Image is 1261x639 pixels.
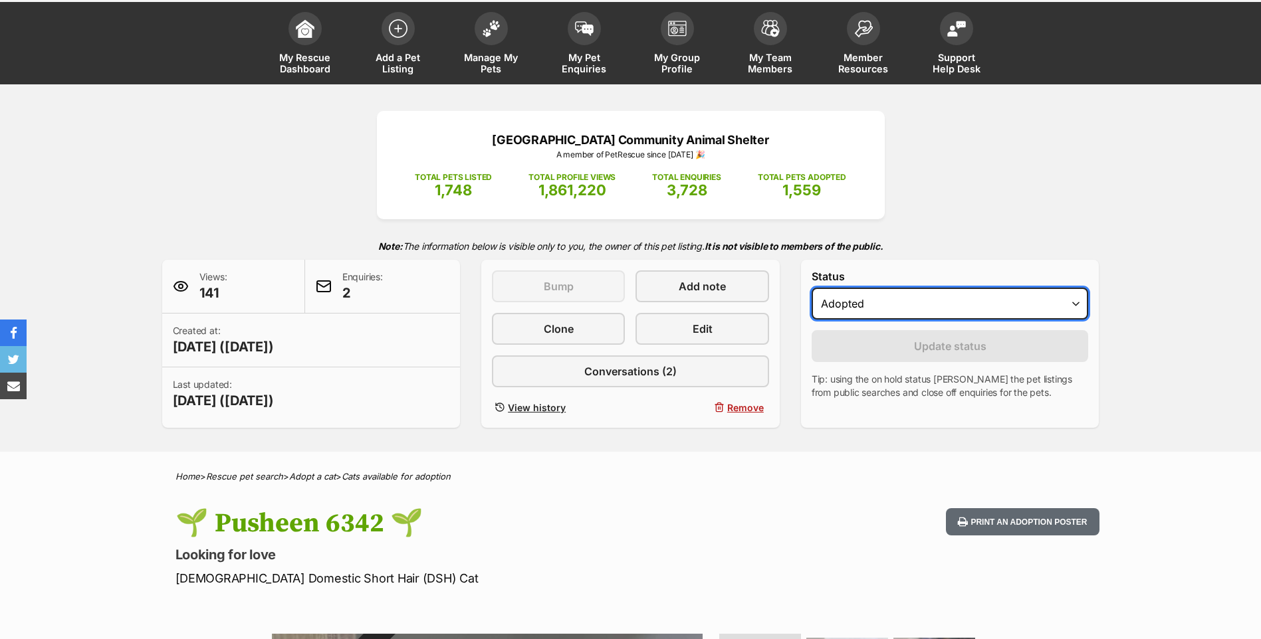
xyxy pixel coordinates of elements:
p: TOTAL PROFILE VIEWS [528,171,616,183]
span: View history [508,401,566,414]
span: [DATE] ([DATE]) [173,337,274,356]
span: Member Resources [834,52,893,74]
span: My Team Members [741,52,800,74]
span: 141 [199,284,227,302]
span: Support Help Desk [927,52,986,74]
a: Edit [635,313,768,345]
span: 1,748 [435,181,472,199]
span: Edit [693,321,713,337]
img: manage-my-pets-icon-02211641906a0b7f246fdf0571729dbe1e7629f14944591b6c1af311fb30b64b.svg [482,20,501,37]
span: [DATE] ([DATE]) [173,391,274,410]
p: TOTAL ENQUIRIES [652,171,721,183]
p: Views: [199,270,227,302]
a: Add note [635,270,768,302]
span: My Group Profile [647,52,707,74]
span: Add note [679,278,726,294]
button: Remove [635,398,768,417]
span: My Rescue Dashboard [275,52,335,74]
p: TOTAL PETS LISTED [415,171,492,183]
div: > > > [142,472,1119,482]
a: Support Help Desk [910,5,1003,84]
img: help-desk-icon-fdf02630f3aa405de69fd3d07c3f3aa587a6932b1a1747fa1d2bba05be0121f9.svg [947,21,966,37]
a: Member Resources [817,5,910,84]
button: Update status [812,330,1089,362]
a: Home [175,471,200,482]
a: View history [492,398,625,417]
p: Enquiries: [342,270,383,302]
img: add-pet-listing-icon-0afa8454b4691262ce3f59096e99ab1cd57d4a30225e0717b998d2c9b9846f56.svg [389,19,407,38]
p: TOTAL PETS ADOPTED [758,171,846,183]
label: Status [812,270,1089,282]
span: My Pet Enquiries [554,52,614,74]
p: [GEOGRAPHIC_DATA] Community Animal Shelter [397,131,865,149]
a: Clone [492,313,625,345]
a: Adopt a cat [289,471,336,482]
strong: Note: [378,240,403,252]
strong: It is not visible to members of the public. [705,240,883,252]
p: [DEMOGRAPHIC_DATA] Domestic Short Hair (DSH) Cat [175,569,738,587]
img: member-resources-icon-8e73f808a243e03378d46382f2149f9095a855e16c252ad45f914b54edf8863c.svg [854,20,873,38]
a: My Group Profile [631,5,724,84]
p: Last updated: [173,378,274,410]
p: A member of PetRescue since [DATE] 🎉 [397,149,865,161]
span: Conversations (2) [584,363,677,379]
span: Update status [914,338,986,354]
p: Tip: using the on hold status [PERSON_NAME] the pet listings from public searches and close off e... [812,373,1089,399]
a: Cats available for adoption [342,471,451,482]
img: group-profile-icon-3fa3cf56718a62981997c0bc7e787c4b2cf8bcc04b72c1350f741eb67cf2f40e.svg [668,21,687,37]
span: Remove [727,401,764,414]
span: Clone [544,321,574,337]
a: Conversations (2) [492,355,769,387]
span: 3,728 [667,181,707,199]
img: team-members-icon-5396bd8760b3fe7c0b43da4ab00e1e3bb1a5d9ba89233759b79545d2d3fc5d0d.svg [761,20,780,37]
span: 1,861,220 [538,181,606,199]
button: Bump [492,270,625,302]
button: Print an adoption poster [946,508,1099,535]
a: My Rescue Dashboard [259,5,352,84]
a: Add a Pet Listing [352,5,445,84]
a: Rescue pet search [206,471,283,482]
span: Manage My Pets [461,52,521,74]
p: The information below is visible only to you, the owner of this pet listing. [162,232,1099,260]
h1: 🌱 Pusheen 6342 🌱 [175,508,738,539]
span: Add a Pet Listing [368,52,428,74]
a: Manage My Pets [445,5,538,84]
img: dashboard-icon-eb2f2d2d3e046f16d808141f083e7271f6b2e854fb5c12c21221c1fb7104beca.svg [296,19,314,38]
a: My Pet Enquiries [538,5,631,84]
span: 2 [342,284,383,302]
p: Created at: [173,324,274,356]
p: Looking for love [175,545,738,564]
span: Bump [544,278,574,294]
span: 1,559 [782,181,821,199]
a: My Team Members [724,5,817,84]
img: pet-enquiries-icon-7e3ad2cf08bfb03b45e93fb7055b45f3efa6380592205ae92323e6603595dc1f.svg [575,21,594,36]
